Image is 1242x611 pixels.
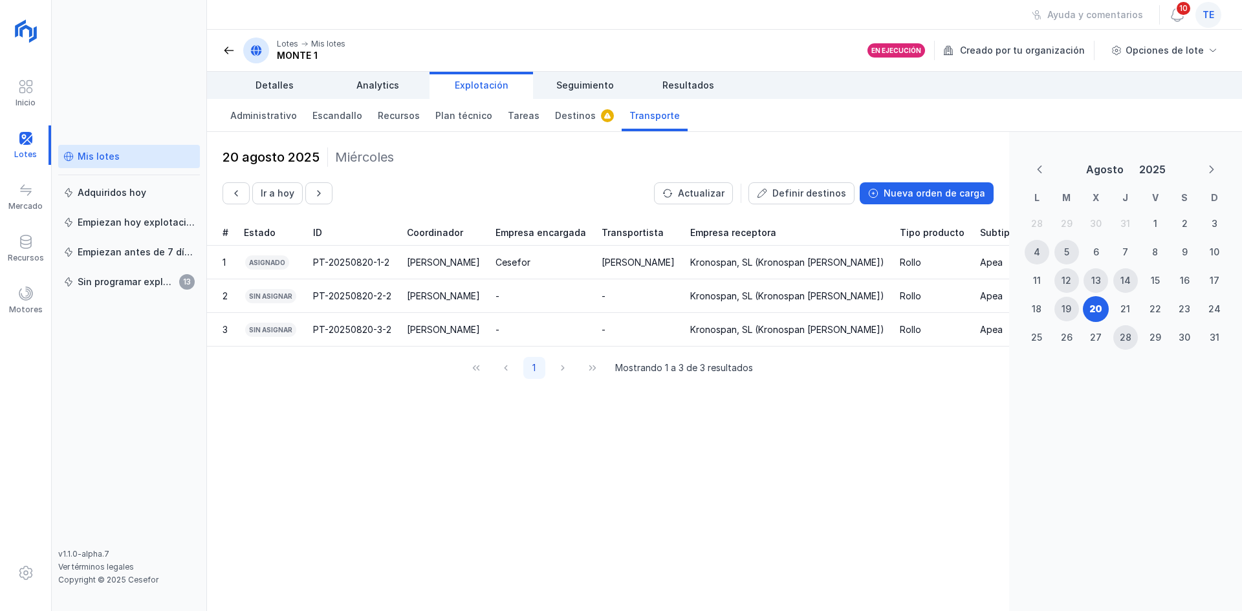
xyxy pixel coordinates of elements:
[900,323,921,336] div: Rollo
[533,72,637,99] a: Seguimiento
[1081,209,1111,238] td: 30
[9,305,43,315] div: Motores
[690,256,884,269] div: Kronospan, SL (Kronospan [PERSON_NAME])
[1052,266,1082,295] td: 12
[602,323,605,336] div: -
[1120,274,1131,287] div: 14
[58,145,200,168] a: Mis lotes
[1090,331,1102,344] div: 27
[1017,147,1234,357] div: Choose Date
[311,39,345,49] div: Mis lotes
[1199,266,1229,295] td: 17
[1170,295,1200,323] td: 23
[435,109,492,122] span: Plan técnico
[78,216,195,229] div: Empiezan hoy explotación
[1182,246,1188,259] div: 9
[1149,331,1161,344] div: 29
[58,270,200,294] a: Sin programar explotación13
[1111,323,1140,352] td: 28
[313,323,391,336] div: PT-20250820-3-2
[1152,192,1159,203] span: V
[980,323,1003,336] div: Apea
[312,109,362,122] span: Escandallo
[1093,192,1099,203] span: X
[1175,1,1192,16] span: 10
[1203,8,1214,21] span: te
[1120,331,1131,344] div: 28
[1064,246,1069,259] div: 5
[1210,246,1219,259] div: 10
[407,256,480,269] div: [PERSON_NAME]
[547,99,622,131] a: Destinos
[1179,303,1190,316] div: 23
[508,109,539,122] span: Tareas
[1182,217,1188,230] div: 2
[1032,303,1041,316] div: 18
[1062,274,1071,287] div: 12
[58,211,200,234] a: Empiezan hoy explotación
[1111,238,1140,266] td: 7
[407,226,463,239] span: Coordinador
[370,99,428,131] a: Recursos
[496,256,530,269] div: Cesefor
[1120,217,1130,230] div: 31
[1140,266,1170,295] td: 15
[58,575,200,585] div: Copyright © 2025 Cesefor
[223,72,326,99] a: Detalles
[223,290,228,303] div: 2
[1052,209,1082,238] td: 29
[78,150,120,163] div: Mis lotes
[1179,331,1190,344] div: 30
[252,182,303,204] button: Ir a hoy
[1081,323,1111,352] td: 27
[1052,295,1082,323] td: 19
[1089,303,1102,316] div: 20
[1122,246,1128,259] div: 7
[1170,323,1200,352] td: 30
[78,275,175,288] div: Sin programar explotación
[1062,192,1071,203] span: M
[1052,238,1082,266] td: 5
[1199,295,1229,323] td: 24
[1140,209,1170,238] td: 1
[1022,238,1052,266] td: 4
[244,288,298,305] div: Sin asignar
[1081,295,1111,323] td: 20
[1022,323,1052,352] td: 25
[1199,238,1229,266] td: 10
[223,99,305,131] a: Administrativo
[1199,209,1229,238] td: 3
[223,256,226,269] div: 1
[1022,295,1052,323] td: 18
[58,181,200,204] a: Adquiridos hoy
[1047,8,1143,21] div: Ayuda y comentarios
[1023,4,1151,26] button: Ayuda y comentarios
[884,187,985,200] div: Nueva orden de carga
[1111,295,1140,323] td: 21
[1149,303,1161,316] div: 22
[1034,192,1040,203] span: L
[772,187,846,200] div: Definir destinos
[602,290,605,303] div: -
[244,254,290,271] div: Asignado
[356,79,399,92] span: Analytics
[496,323,499,336] div: -
[244,321,298,338] div: Sin asignar
[261,187,294,200] div: Ir a hoy
[1090,217,1102,230] div: 30
[16,98,36,108] div: Inicio
[1031,331,1042,344] div: 25
[678,187,724,200] div: Actualizar
[1022,266,1052,295] td: 11
[1081,266,1111,295] td: 13
[1081,158,1129,181] button: Choose Month
[8,253,44,263] div: Recursos
[748,182,855,204] button: Definir destinos
[629,109,680,122] span: Transporte
[602,226,664,239] span: Transportista
[1134,158,1171,181] button: Choose Year
[1151,274,1160,287] div: 15
[556,79,614,92] span: Seguimiento
[1126,44,1204,57] div: Opciones de lote
[690,323,884,336] div: Kronospan, SL (Kronospan [PERSON_NAME])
